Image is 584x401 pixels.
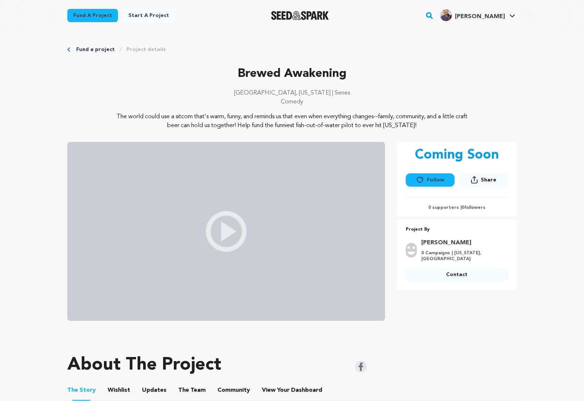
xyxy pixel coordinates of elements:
img: Seed&Spark Facebook Icon [355,361,367,373]
p: Comedy [67,98,517,106]
span: [PERSON_NAME] [455,14,505,20]
a: Kim B.'s Profile [439,8,517,21]
p: Coming Soon [415,148,499,163]
span: The [178,386,189,395]
a: Start a project [122,9,175,22]
a: Fund a project [76,46,115,53]
span: Kim B.'s Profile [439,8,517,23]
div: Kim B.'s Profile [440,9,505,21]
a: Contact [406,268,508,281]
img: Seed&Spark Logo Dark Mode [271,11,329,20]
span: 0 [462,205,464,210]
p: 0 supporters | followers [406,205,508,211]
a: Goto Evan Guirsch profile [421,238,504,247]
p: 0 Campaigns | [US_STATE], [GEOGRAPHIC_DATA] [421,250,504,262]
span: Share [481,176,496,184]
p: The world could use a sitcom that's warm, funny, and reminds us that even when everything changes... [112,112,472,130]
span: Updates [142,386,166,395]
a: Project details [126,46,166,53]
button: Share [459,173,508,187]
span: Dashboard [291,386,322,395]
span: Team [178,386,206,395]
p: [GEOGRAPHIC_DATA], [US_STATE] | Series [67,89,517,98]
span: Community [217,386,250,395]
a: Fund a project [67,9,118,22]
p: Project By [406,225,508,234]
span: Your [262,386,324,395]
span: Wishlist [108,386,130,395]
a: ViewYourDashboard [262,386,324,395]
span: The [67,386,78,395]
div: Breadcrumb [67,46,517,53]
p: Brewed Awakening [67,65,517,83]
span: Story [67,386,96,395]
img: 0ffd448a31b94913.jpg [440,9,452,21]
span: Share [459,173,508,190]
button: Follow [406,173,455,187]
a: Seed&Spark Homepage [271,11,329,20]
img: video_placeholder.jpg [67,142,385,321]
img: user.png [406,243,417,258]
h1: About The Project [67,356,221,374]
